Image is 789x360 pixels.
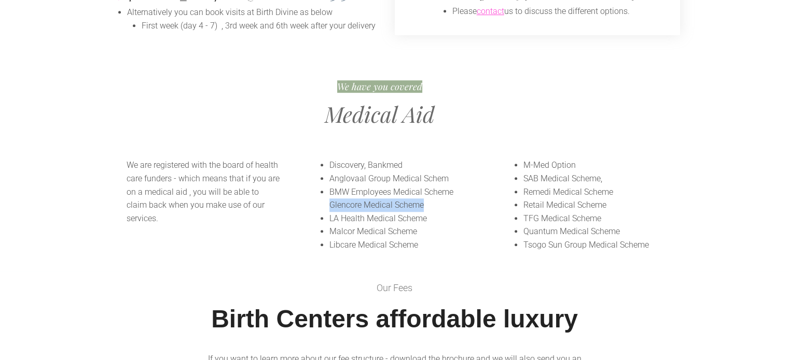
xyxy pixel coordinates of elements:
[211,305,578,333] span: Birth Centers affordable luxury
[223,103,536,125] h2: Medical Aid
[523,185,669,199] li: Remedi Medical Scheme
[127,6,378,19] li: Alternatively you can book visits at Birth Divine as below
[329,212,475,225] li: LA Health Medical Scheme
[127,159,281,225] p: We are registered with the board of health care funders - which means that if you are on a medica...
[329,185,475,212] li: BMW Employees Medical Scheme Glencore Medical Scheme
[329,225,475,238] li: Malcor Medical Scheme
[142,19,378,33] li: First week (day 4 - 7) , 3rd week and 6th week after your delivery
[452,5,671,18] li: Please us to discuss the different options.
[477,6,504,16] a: contact
[523,172,669,185] li: SAB Medical Scheme,
[523,159,669,172] li: M-Med Option
[523,198,669,212] li: Retail Medical Scheme
[329,238,475,252] li: Libcare Medical Scheme
[329,159,475,172] li: Discovery, Bankmed
[377,282,412,293] span: Our Fees
[337,80,422,93] span: We have you covered
[523,212,669,225] li: TFG Medical Scheme
[523,238,669,252] li: Tsogo Sun Group Medical Scheme
[523,225,669,238] li: Quantum Medical Scheme
[329,172,475,185] li: Anglovaal Group Medical Schem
